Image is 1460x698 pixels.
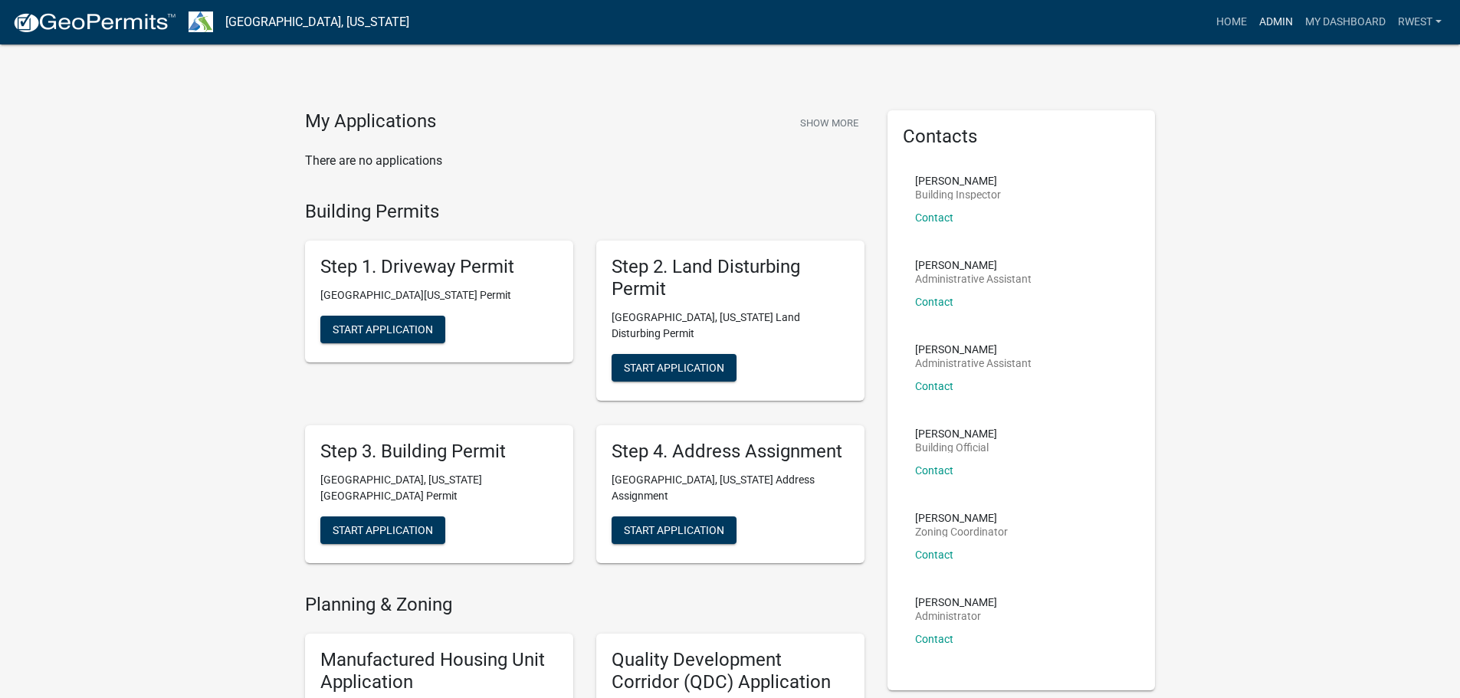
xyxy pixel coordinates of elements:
[305,201,865,223] h4: Building Permits
[915,428,997,439] p: [PERSON_NAME]
[915,442,997,453] p: Building Official
[320,472,558,504] p: [GEOGRAPHIC_DATA], [US_STATE][GEOGRAPHIC_DATA] Permit
[1210,8,1253,37] a: Home
[320,441,558,463] h5: Step 3. Building Permit
[915,296,953,308] a: Contact
[915,513,1008,523] p: [PERSON_NAME]
[1392,8,1448,37] a: rwest
[320,256,558,278] h5: Step 1. Driveway Permit
[624,361,724,373] span: Start Application
[915,611,997,621] p: Administrator
[915,358,1032,369] p: Administrative Assistant
[320,316,445,343] button: Start Application
[1299,8,1392,37] a: My Dashboard
[903,126,1140,148] h5: Contacts
[320,516,445,544] button: Start Application
[612,472,849,504] p: [GEOGRAPHIC_DATA], [US_STATE] Address Assignment
[320,649,558,693] h5: Manufactured Housing Unit Application
[915,549,953,561] a: Contact
[794,110,865,136] button: Show More
[305,110,436,133] h4: My Applications
[305,152,865,170] p: There are no applications
[320,287,558,303] p: [GEOGRAPHIC_DATA][US_STATE] Permit
[915,597,997,608] p: [PERSON_NAME]
[915,464,953,477] a: Contact
[915,211,953,224] a: Contact
[612,516,737,544] button: Start Application
[305,594,865,616] h4: Planning & Zoning
[612,256,849,300] h5: Step 2. Land Disturbing Permit
[624,523,724,536] span: Start Application
[915,274,1032,284] p: Administrative Assistant
[915,189,1001,200] p: Building Inspector
[333,323,433,336] span: Start Application
[225,9,409,35] a: [GEOGRAPHIC_DATA], [US_STATE]
[612,649,849,693] h5: Quality Development Corridor (QDC) Application
[915,344,1032,355] p: [PERSON_NAME]
[1253,8,1299,37] a: Admin
[915,633,953,645] a: Contact
[612,354,737,382] button: Start Application
[915,380,953,392] a: Contact
[915,260,1032,270] p: [PERSON_NAME]
[612,310,849,342] p: [GEOGRAPHIC_DATA], [US_STATE] Land Disturbing Permit
[612,441,849,463] h5: Step 4. Address Assignment
[333,523,433,536] span: Start Application
[915,175,1001,186] p: [PERSON_NAME]
[915,526,1008,537] p: Zoning Coordinator
[189,11,213,32] img: Troup County, Georgia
